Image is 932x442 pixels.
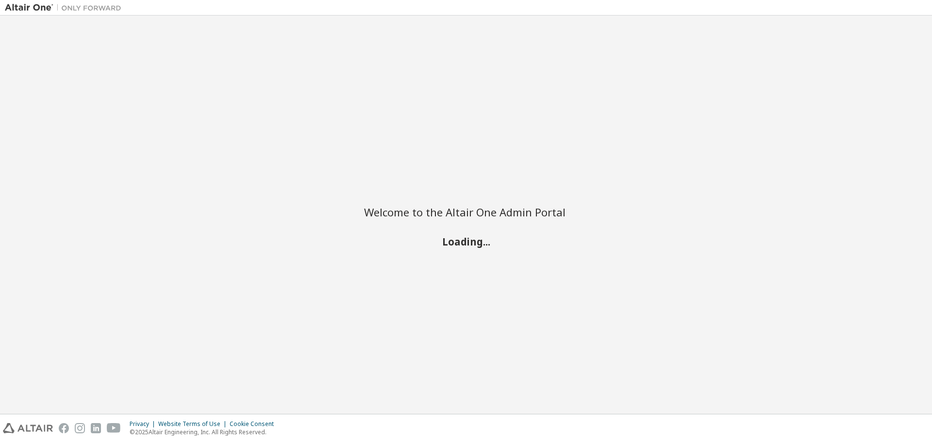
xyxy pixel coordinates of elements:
[59,423,69,433] img: facebook.svg
[230,420,280,428] div: Cookie Consent
[158,420,230,428] div: Website Terms of Use
[364,235,568,247] h2: Loading...
[364,205,568,219] h2: Welcome to the Altair One Admin Portal
[3,423,53,433] img: altair_logo.svg
[75,423,85,433] img: instagram.svg
[130,428,280,436] p: © 2025 Altair Engineering, Inc. All Rights Reserved.
[91,423,101,433] img: linkedin.svg
[5,3,126,13] img: Altair One
[107,423,121,433] img: youtube.svg
[130,420,158,428] div: Privacy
